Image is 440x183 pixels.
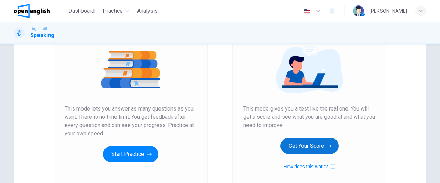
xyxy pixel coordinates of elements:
button: Dashboard [66,5,97,17]
button: Get Your Score [280,138,339,154]
span: This mode lets you answer as many questions as you want. There is no time limit. You get feedback... [65,105,197,138]
button: Practice [100,5,132,17]
span: This mode gives you a test like the real one. You will get a score and see what you are good at a... [243,105,375,129]
span: Analysis [137,7,158,15]
span: Dashboard [68,7,95,15]
img: Profile picture [353,5,364,16]
span: Practice [103,7,123,15]
button: Analysis [134,5,161,17]
h1: Speaking [30,31,54,39]
span: Linguaskill [30,26,47,31]
a: OpenEnglish logo [14,4,66,18]
img: en [303,9,311,14]
img: OpenEnglish logo [14,4,50,18]
div: [PERSON_NAME] [370,7,407,15]
button: How does this work? [283,162,335,171]
button: Start Practice [103,146,158,162]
